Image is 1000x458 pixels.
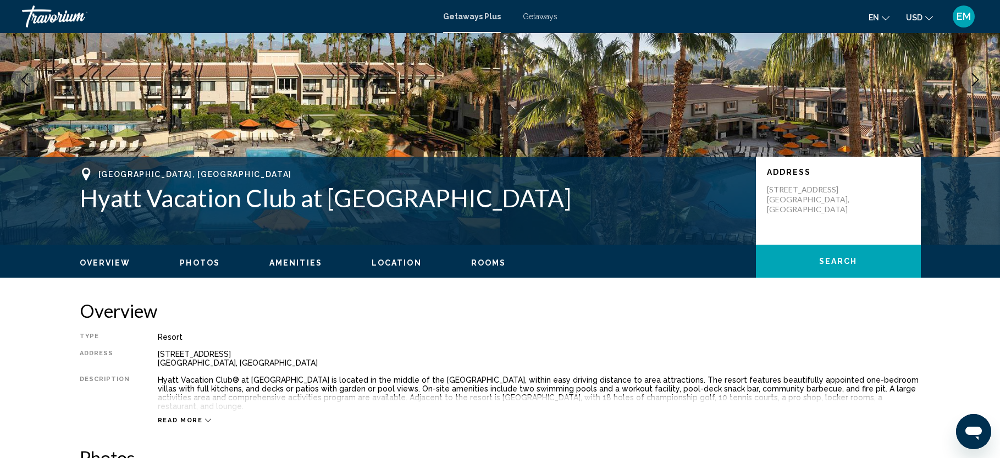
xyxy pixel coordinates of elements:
span: Location [372,258,422,267]
a: Getaways Plus [443,12,501,21]
button: Previous image [11,66,38,93]
div: Address [80,350,130,367]
button: Change language [869,9,889,25]
p: Address [767,168,910,176]
span: Rooms [471,258,506,267]
span: Read more [158,417,203,424]
span: Amenities [269,258,322,267]
button: Amenities [269,258,322,268]
button: Overview [80,258,131,268]
button: User Menu [949,5,978,28]
button: Change currency [906,9,933,25]
span: Photos [180,258,220,267]
span: Search [819,257,858,266]
div: [STREET_ADDRESS] [GEOGRAPHIC_DATA], [GEOGRAPHIC_DATA] [158,350,921,367]
button: Next image [962,66,989,93]
span: Overview [80,258,131,267]
button: Location [372,258,422,268]
button: Search [756,245,921,278]
div: Type [80,333,130,341]
div: Resort [158,333,921,341]
a: Getaways [523,12,557,21]
button: Read more [158,416,212,424]
button: Photos [180,258,220,268]
div: Description [80,376,130,411]
button: Rooms [471,258,506,268]
span: EM [957,11,971,22]
a: Travorium [22,5,432,27]
span: [GEOGRAPHIC_DATA], [GEOGRAPHIC_DATA] [98,170,292,179]
span: USD [906,13,922,22]
iframe: Button to launch messaging window [956,414,991,449]
h2: Overview [80,300,921,322]
h1: Hyatt Vacation Club at [GEOGRAPHIC_DATA] [80,184,745,212]
p: [STREET_ADDRESS] [GEOGRAPHIC_DATA], [GEOGRAPHIC_DATA] [767,185,855,214]
span: en [869,13,879,22]
div: Hyatt Vacation Club® at [GEOGRAPHIC_DATA] is located in the middle of the [GEOGRAPHIC_DATA], with... [158,376,921,411]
